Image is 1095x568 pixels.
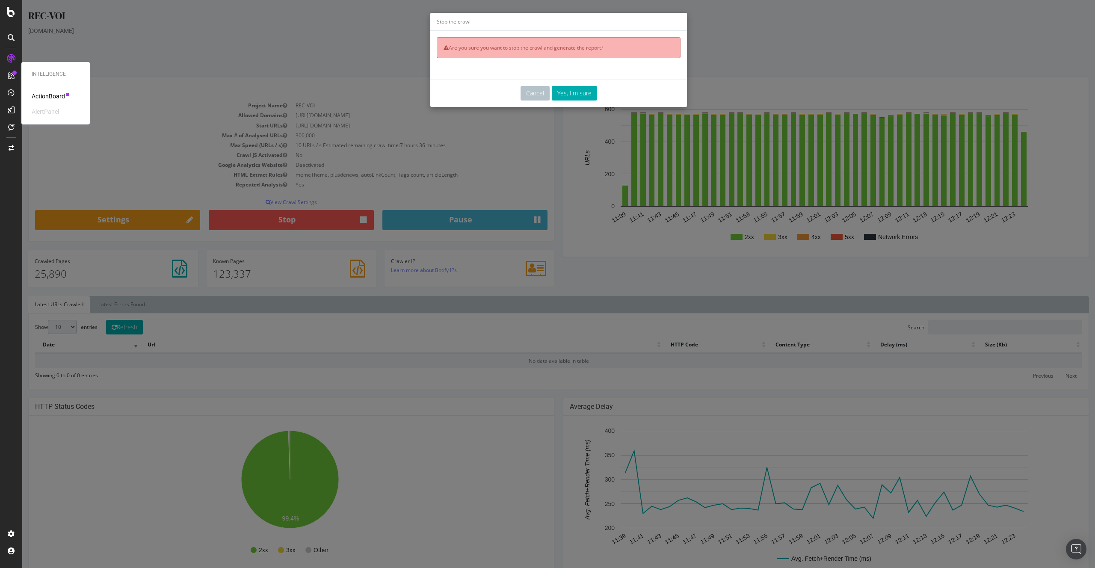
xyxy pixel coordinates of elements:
[32,107,59,116] div: AlertPanel
[32,71,80,78] div: Intelligence
[408,13,665,31] div: Stop the crawl
[32,92,65,101] a: ActionBoard
[414,37,658,58] div: Are you sure you want to stop the crawl and generate the report?
[1066,539,1086,559] div: Open Intercom Messenger
[530,86,575,101] button: Yes, I'm sure
[498,86,527,101] button: Cancel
